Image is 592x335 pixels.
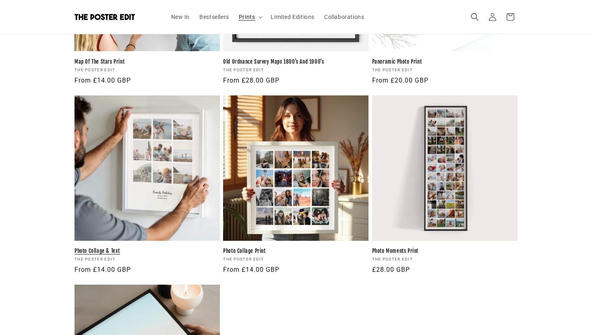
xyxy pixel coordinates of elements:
[271,13,315,21] span: Limited Editions
[372,58,517,65] a: Panoramic Photo Print
[466,8,484,26] summary: Search
[234,8,266,25] summary: Prints
[266,8,319,25] a: Limited Editions
[75,248,220,254] a: Photo Collage & Text
[453,254,588,331] iframe: Chatra live chat
[75,14,135,20] img: The Poster Edit
[171,13,190,21] span: New In
[75,58,220,65] a: Map Of The Stars Print
[324,13,364,21] span: Collaborations
[72,11,158,23] a: The Poster Edit
[372,248,517,254] a: Photo Moments Print
[223,58,368,65] a: Old Ordnance Survey Maps 1800's And 1900's
[195,8,234,25] a: Bestsellers
[239,13,255,21] span: Prints
[199,13,229,21] span: Bestsellers
[166,8,195,25] a: New In
[319,8,369,25] a: Collaborations
[223,248,368,254] a: Photo Collage Print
